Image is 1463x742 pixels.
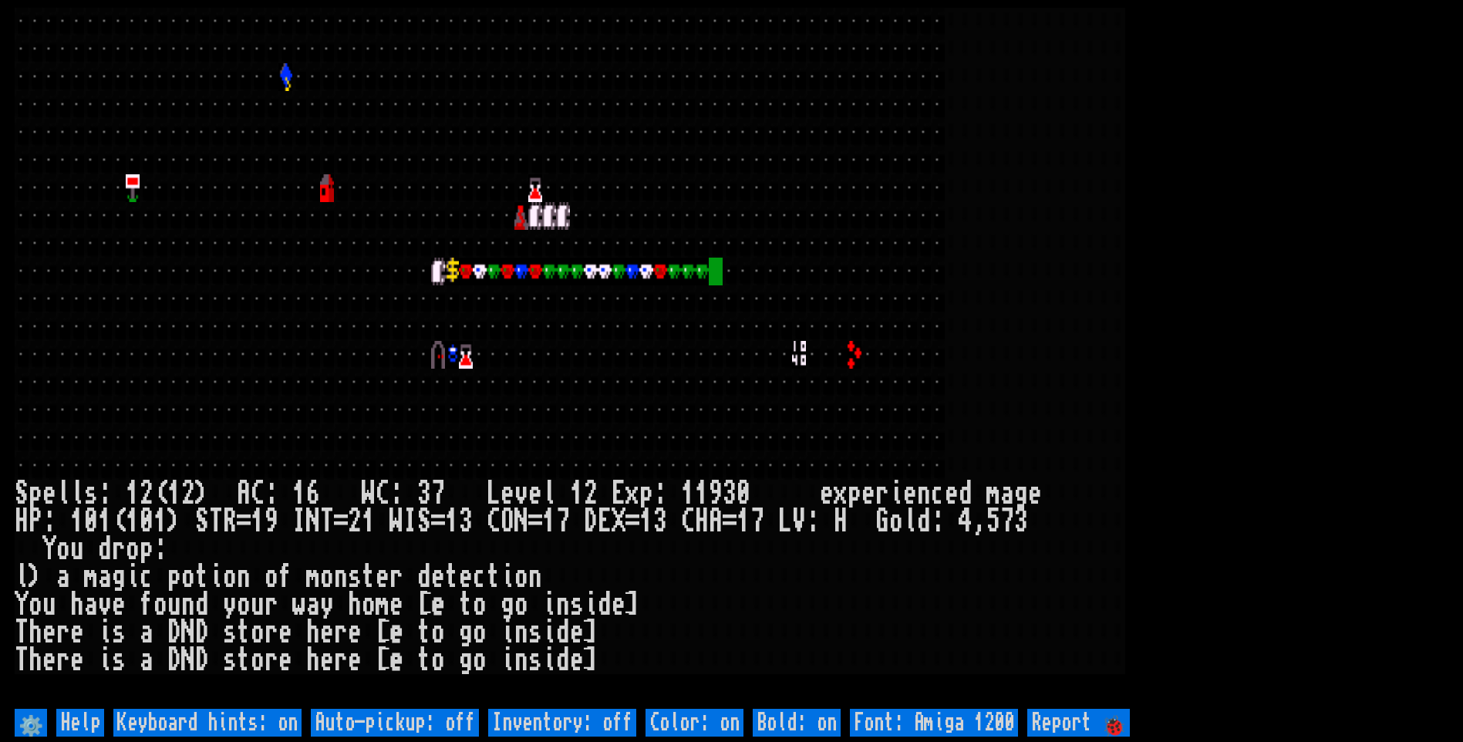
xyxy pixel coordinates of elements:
[98,480,112,508] div: :
[376,480,389,508] div: C
[875,480,889,508] div: r
[556,619,570,646] div: d
[265,619,278,646] div: r
[306,480,320,508] div: 6
[695,508,709,535] div: H
[875,508,889,535] div: G
[362,508,376,535] div: 1
[29,646,42,674] div: h
[542,508,556,535] div: 1
[445,508,459,535] div: 1
[1014,480,1028,508] div: g
[181,646,195,674] div: N
[195,508,209,535] div: S
[514,619,528,646] div: n
[459,563,473,591] div: e
[487,480,501,508] div: L
[306,646,320,674] div: h
[334,619,348,646] div: r
[903,508,917,535] div: l
[334,563,348,591] div: n
[389,646,403,674] div: e
[251,480,265,508] div: C
[487,563,501,591] div: t
[570,591,584,619] div: s
[292,480,306,508] div: 1
[113,709,302,737] input: Keyboard hints: on
[1014,508,1028,535] div: 3
[42,480,56,508] div: e
[140,619,153,646] div: a
[584,480,598,508] div: 2
[334,508,348,535] div: =
[1000,480,1014,508] div: a
[917,508,931,535] div: d
[237,591,251,619] div: o
[431,646,445,674] div: o
[903,480,917,508] div: e
[931,480,945,508] div: c
[348,646,362,674] div: e
[473,591,487,619] div: o
[84,563,98,591] div: m
[112,563,126,591] div: g
[348,563,362,591] div: s
[237,646,251,674] div: t
[112,508,126,535] div: (
[848,480,861,508] div: p
[306,591,320,619] div: a
[792,508,806,535] div: V
[431,591,445,619] div: e
[753,709,841,737] input: Bold: on
[29,591,42,619] div: o
[56,535,70,563] div: o
[861,480,875,508] div: e
[473,563,487,591] div: c
[348,591,362,619] div: h
[542,480,556,508] div: l
[320,619,334,646] div: e
[70,591,84,619] div: h
[98,508,112,535] div: 1
[98,591,112,619] div: v
[376,619,389,646] div: [
[320,563,334,591] div: o
[265,508,278,535] div: 9
[195,619,209,646] div: D
[15,508,29,535] div: H
[320,508,334,535] div: T
[501,508,514,535] div: O
[15,591,29,619] div: Y
[278,646,292,674] div: e
[389,563,403,591] div: r
[709,480,723,508] div: 9
[292,508,306,535] div: I
[29,563,42,591] div: )
[140,563,153,591] div: c
[195,646,209,674] div: D
[112,619,126,646] div: s
[646,709,743,737] input: Color: on
[542,619,556,646] div: i
[209,563,223,591] div: i
[56,480,70,508] div: l
[850,709,1018,737] input: Font: Amiga 1200
[737,480,750,508] div: 0
[639,508,653,535] div: 1
[528,563,542,591] div: n
[362,563,376,591] div: t
[251,591,265,619] div: u
[501,619,514,646] div: i
[334,646,348,674] div: r
[431,619,445,646] div: o
[1028,480,1042,508] div: e
[695,480,709,508] div: 1
[265,480,278,508] div: :
[153,508,167,535] div: 1
[140,535,153,563] div: p
[612,508,625,535] div: X
[653,480,667,508] div: :
[612,591,625,619] div: e
[181,480,195,508] div: 2
[278,563,292,591] div: f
